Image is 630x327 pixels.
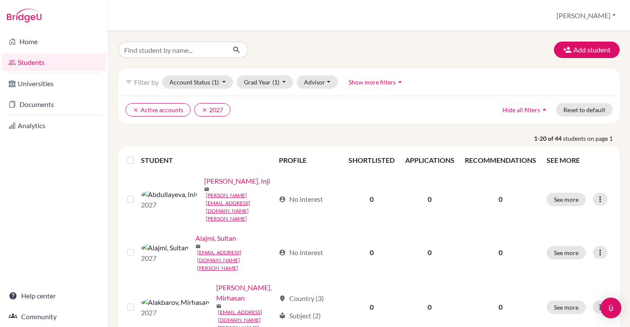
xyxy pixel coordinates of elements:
[141,189,197,200] img: Abdullayeva, Inji
[465,302,536,312] p: 0
[465,194,536,204] p: 0
[279,194,323,204] div: No interest
[349,78,396,86] span: Show more filters
[134,78,159,86] span: Filter by
[2,54,106,71] a: Students
[141,150,274,171] th: STUDENT
[206,191,275,223] a: [PERSON_NAME][EMAIL_ADDRESS][DOMAIN_NAME][PERSON_NAME]
[195,244,201,249] span: mail
[502,106,540,113] span: Hide all filters
[216,282,275,303] a: [PERSON_NAME], Mirhasan
[2,75,106,92] a: Universities
[2,117,106,134] a: Analytics
[237,75,294,89] button: Grad Year(1)
[534,134,563,143] strong: 1-20 of 44
[396,78,404,86] i: arrow_drop_up
[216,304,221,309] span: mail
[547,193,586,206] button: See more
[2,287,106,304] a: Help center
[197,249,275,272] a: [EMAIL_ADDRESS][DOMAIN_NAME][PERSON_NAME]
[279,249,286,256] span: account_circle
[125,103,191,117] button: clearActive accounts
[141,200,197,210] p: 2027
[601,298,621,318] div: Open Intercom Messenger
[400,228,460,277] td: 0
[118,42,226,58] input: Find student by name...
[279,312,286,319] span: local_library
[162,75,233,89] button: Account Status(1)
[195,233,236,243] a: Alajmi, Sultan
[554,42,620,58] button: Add student
[563,134,620,143] span: students on page 1
[194,103,230,117] button: clear2027
[279,293,324,304] div: Country (3)
[141,243,189,253] img: Alajmi, Sultan
[2,308,106,325] a: Community
[2,96,106,113] a: Documents
[297,75,338,89] button: Advisor
[556,103,613,117] button: Reset to default
[400,150,460,171] th: APPLICATIONS
[141,308,209,318] p: 2027
[465,247,536,258] p: 0
[547,301,586,314] button: See more
[133,107,139,113] i: clear
[7,9,42,23] img: Bridge-U
[272,78,279,86] span: (1)
[204,187,209,192] span: mail
[2,33,106,50] a: Home
[541,150,617,171] th: SEE MORE
[343,171,400,228] td: 0
[212,78,219,86] span: (1)
[343,150,400,171] th: SHORTLISTED
[279,196,286,203] span: account_circle
[341,75,412,89] button: Show more filtersarrow_drop_up
[279,295,286,302] span: location_on
[547,246,586,259] button: See more
[343,228,400,277] td: 0
[460,150,541,171] th: RECOMMENDATIONS
[400,171,460,228] td: 0
[553,7,620,24] button: [PERSON_NAME]
[495,103,556,117] button: Hide all filtersarrow_drop_up
[141,297,209,308] img: Alakbarov, Mirhasan
[141,253,189,263] p: 2027
[201,107,208,113] i: clear
[204,176,270,186] a: [PERSON_NAME], Inji
[125,78,132,85] i: filter_list
[540,105,549,114] i: arrow_drop_up
[274,150,343,171] th: PROFILE
[279,311,321,321] div: Subject (2)
[279,247,323,258] div: No interest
